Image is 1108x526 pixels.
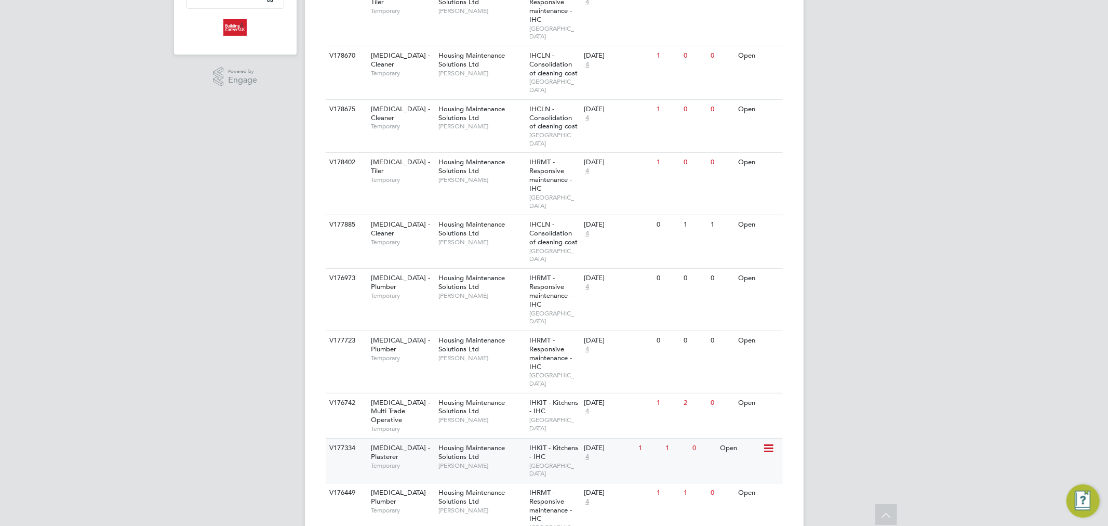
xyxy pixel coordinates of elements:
div: Open [736,483,781,503]
span: [GEOGRAPHIC_DATA] [529,131,579,147]
div: V177885 [327,215,364,234]
div: 0 [709,46,736,65]
div: 0 [709,153,736,172]
span: [MEDICAL_DATA] - Multi Trade Operative [371,398,430,425]
span: IHRMT - Responsive maintenance - IHC [529,488,572,523]
span: Housing Maintenance Solutions Ltd [438,51,505,69]
div: [DATE] [584,336,651,345]
span: Temporary [371,425,433,433]
div: V178675 [327,100,364,119]
span: Temporary [371,176,433,184]
span: IHKIT - Kitchens - IHC [529,398,578,416]
span: Temporary [371,7,433,15]
span: [MEDICAL_DATA] - Plumber [371,273,430,291]
span: [PERSON_NAME] [438,506,524,515]
div: Open [736,331,781,350]
div: [DATE] [584,105,651,114]
span: [GEOGRAPHIC_DATA] [529,77,579,94]
span: Housing Maintenance Solutions Ltd [438,443,505,461]
span: 4 [584,345,591,354]
span: 4 [584,60,591,69]
div: 1 [709,215,736,234]
div: [DATE] [584,220,651,229]
span: Temporary [371,122,433,130]
span: [MEDICAL_DATA] - Cleaner [371,220,430,238]
div: 0 [681,269,708,288]
div: 2 [681,393,708,413]
span: [GEOGRAPHIC_DATA] [529,193,579,209]
span: [PERSON_NAME] [438,238,524,246]
div: [DATE] [584,399,651,407]
span: [PERSON_NAME] [438,176,524,184]
div: 0 [709,393,736,413]
div: [DATE] [584,274,651,283]
span: Temporary [371,238,433,246]
div: Open [736,153,781,172]
span: Temporary [371,506,433,515]
div: V178402 [327,153,364,172]
div: 1 [663,439,690,458]
div: 1 [654,393,681,413]
span: IHRMT - Responsive maintenance - IHC [529,157,572,193]
div: 0 [681,331,708,350]
a: Go to home page [186,19,284,36]
span: 4 [584,283,591,292]
span: [GEOGRAPHIC_DATA] [529,309,579,325]
span: [PERSON_NAME] [438,7,524,15]
div: 0 [709,483,736,503]
span: 4 [584,229,591,238]
span: [GEOGRAPHIC_DATA] [529,462,579,478]
div: Open [736,215,781,234]
div: V176449 [327,483,364,503]
div: 1 [654,46,681,65]
div: 0 [681,153,708,172]
span: Powered by [228,67,257,76]
span: [GEOGRAPHIC_DATA] [529,24,579,41]
span: [MEDICAL_DATA] - Cleaner [371,104,430,122]
span: 4 [584,453,591,462]
div: 0 [681,100,708,119]
div: 0 [681,46,708,65]
div: V177334 [327,439,364,458]
div: 1 [681,215,708,234]
span: [MEDICAL_DATA] - Plumber [371,488,430,506]
div: 1 [654,483,681,503]
div: Open [736,100,781,119]
div: 0 [709,100,736,119]
span: [MEDICAL_DATA] - Tiler [371,157,430,175]
span: IHKIT - Kitchens - IHC [529,443,578,461]
span: IHCLN - Consolidation of cleaning cost [529,220,578,246]
span: Temporary [371,354,433,362]
span: 4 [584,114,591,123]
span: [PERSON_NAME] [438,122,524,130]
span: Housing Maintenance Solutions Ltd [438,220,505,238]
div: V176742 [327,393,364,413]
div: 1 [681,483,708,503]
div: Open [736,269,781,288]
span: Housing Maintenance Solutions Ltd [438,398,505,416]
span: [MEDICAL_DATA] - Cleaner [371,51,430,69]
span: [MEDICAL_DATA] - Plumber [371,336,430,353]
span: Housing Maintenance Solutions Ltd [438,273,505,291]
div: 0 [709,331,736,350]
span: [PERSON_NAME] [438,292,524,300]
div: 1 [636,439,663,458]
div: V176973 [327,269,364,288]
span: 4 [584,407,591,416]
img: buildingcareersuk-logo-retina.png [223,19,247,36]
span: Housing Maintenance Solutions Ltd [438,157,505,175]
span: [GEOGRAPHIC_DATA] [529,416,579,432]
div: 0 [654,269,681,288]
span: Engage [228,76,257,85]
span: IHCLN - Consolidation of cleaning cost [529,104,578,131]
a: Powered byEngage [213,67,257,87]
div: V177723 [327,331,364,350]
div: [DATE] [584,489,651,497]
span: Temporary [371,292,433,300]
span: IHRMT - Responsive maintenance - IHC [529,336,572,371]
div: 0 [709,269,736,288]
div: Open [736,46,781,65]
span: IHRMT - Responsive maintenance - IHC [529,273,572,309]
div: [DATE] [584,158,651,167]
span: [PERSON_NAME] [438,416,524,424]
